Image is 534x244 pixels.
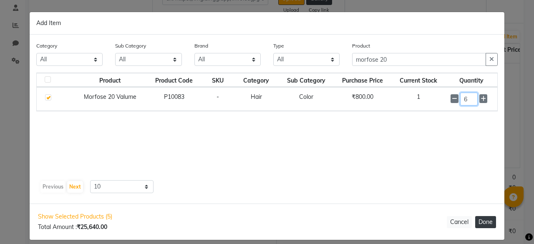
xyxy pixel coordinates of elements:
td: 1 [391,87,446,111]
span: Purchase Price [342,77,383,84]
label: Product [352,42,370,50]
th: SKU [201,73,234,87]
label: Type [273,42,284,50]
th: Current Stock [391,73,446,87]
td: ₹800.00 [334,87,391,111]
label: Brand [194,42,208,50]
button: Done [475,216,496,228]
th: Quantity [446,73,497,87]
th: Product [73,73,147,87]
span: Show Selected Products (5) [38,212,112,221]
input: Search or Scan Product [352,53,486,66]
td: P10083 [147,87,202,111]
td: Morfose 20 Valume [73,87,147,111]
button: Cancel [447,216,472,228]
label: Sub Category [115,42,146,50]
td: Color [279,87,334,111]
td: - [201,87,234,111]
button: Next [67,181,83,193]
th: Product Code [147,73,202,87]
b: ₹25,640.00 [77,223,107,231]
div: Add Item [30,12,504,35]
td: Hair [234,87,279,111]
label: Category [36,42,57,50]
span: Total Amount : [38,223,107,231]
th: Category [234,73,279,87]
th: Sub Category [279,73,334,87]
